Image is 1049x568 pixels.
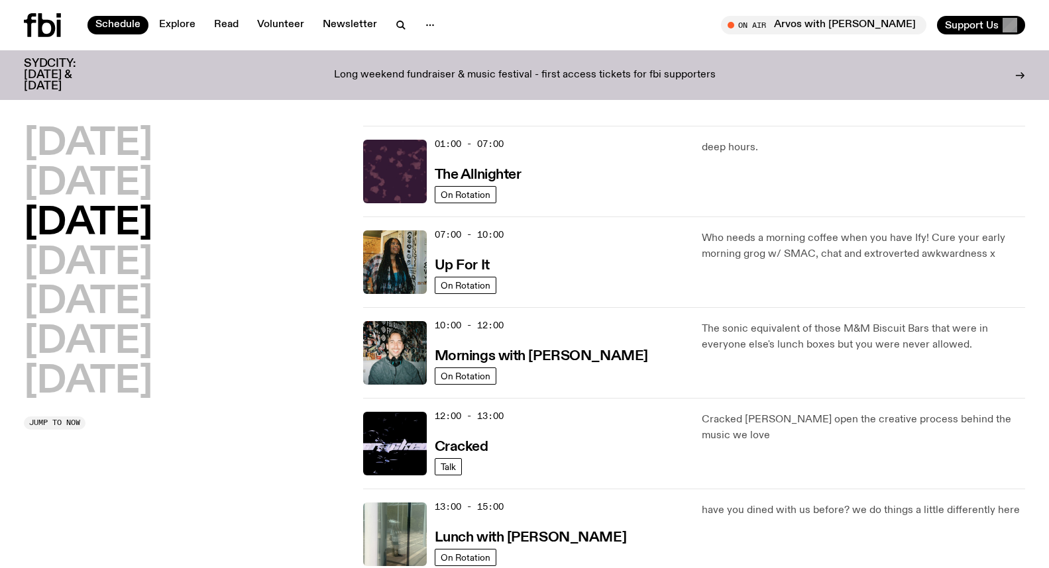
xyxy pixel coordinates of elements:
a: The Allnighter [435,166,522,182]
button: [DATE] [24,126,152,163]
h3: Up For It [435,259,490,273]
p: The sonic equivalent of those M&M Biscuit Bars that were in everyone else's lunch boxes but you w... [702,321,1025,353]
span: 13:00 - 15:00 [435,500,504,513]
span: 07:00 - 10:00 [435,228,504,241]
button: Jump to now [24,416,85,430]
span: Jump to now [29,419,80,426]
button: Support Us [937,16,1025,34]
a: Explore [151,16,203,34]
p: have you dined with us before? we do things a little differently here [702,502,1025,518]
h3: Lunch with [PERSON_NAME] [435,531,626,545]
span: 10:00 - 12:00 [435,319,504,332]
h3: Cracked [435,440,488,454]
p: Long weekend fundraiser & music festival - first access tickets for fbi supporters [334,70,716,81]
a: Talk [435,458,462,475]
span: Talk [441,461,456,471]
button: [DATE] [24,166,152,203]
button: [DATE] [24,284,152,321]
img: Ify - a Brown Skin girl with black braided twists, looking up to the side with her tongue stickin... [363,230,427,294]
p: Who needs a morning coffee when you have Ify! Cure your early morning grog w/ SMAC, chat and extr... [702,230,1025,262]
span: On Rotation [441,280,490,290]
a: Lunch with [PERSON_NAME] [435,528,626,545]
p: Cracked [PERSON_NAME] open the creative process behind the music we love [702,412,1025,444]
a: On Rotation [435,549,496,566]
a: Mornings with [PERSON_NAME] [435,347,648,363]
span: Support Us [945,19,999,31]
span: 12:00 - 13:00 [435,410,504,422]
h3: Mornings with [PERSON_NAME] [435,350,648,363]
a: Up For It [435,256,490,273]
button: [DATE] [24,245,152,282]
img: Logo for Podcast Cracked. Black background, with white writing, with glass smashing graphics [363,412,427,475]
h3: SYDCITY: [DATE] & [DATE] [24,58,109,92]
a: Volunteer [249,16,312,34]
button: [DATE] [24,324,152,361]
a: Schedule [87,16,148,34]
a: On Rotation [435,277,496,294]
a: On Rotation [435,367,496,385]
a: Cracked [435,438,488,454]
p: deep hours. [702,140,1025,156]
button: [DATE] [24,363,152,401]
a: On Rotation [435,186,496,203]
span: On Rotation [441,552,490,562]
span: On Rotation [441,371,490,381]
img: Radio presenter Ben Hansen sits in front of a wall of photos and an fbi radio sign. Film photo. B... [363,321,427,385]
button: On AirArvos with [PERSON_NAME] [721,16,926,34]
span: 01:00 - 07:00 [435,138,504,150]
a: Newsletter [315,16,385,34]
span: On Rotation [441,189,490,199]
a: Read [206,16,247,34]
h3: The Allnighter [435,168,522,182]
button: [DATE] [24,205,152,242]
